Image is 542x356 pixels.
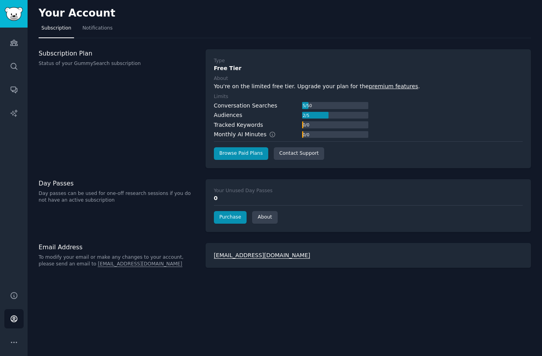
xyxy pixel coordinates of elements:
div: Free Tier [214,64,523,72]
a: Subscription [39,22,74,38]
div: Monthly AI Minutes [214,130,284,139]
div: Audiences [214,111,242,119]
h3: Day Passes [39,179,197,187]
img: GummySearch logo [5,7,23,21]
a: About [252,211,277,224]
h3: Email Address [39,243,197,251]
div: You're on the limited free tier. Upgrade your plan for the . [214,82,523,91]
div: 5 / 50 [302,102,313,109]
div: 0 / 0 [302,131,310,138]
div: 0 [214,194,523,202]
a: premium features [369,83,418,89]
div: 2 / 5 [302,112,310,119]
p: Day passes can be used for one-off research sessions if you do not have an active subscription [39,190,197,204]
div: Limits [214,93,228,100]
div: Your Unused Day Passes [214,187,273,195]
a: Contact Support [274,147,324,160]
h2: Your Account [39,7,115,20]
span: Notifications [82,25,113,32]
span: Subscription [41,25,71,32]
p: Status of your GummySearch subscription [39,60,197,67]
div: Conversation Searches [214,102,277,110]
div: Tracked Keywords [214,121,263,129]
a: Notifications [80,22,115,38]
a: Browse Paid Plans [214,147,268,160]
div: 0 / 0 [302,121,310,128]
p: To modify your email or make any changes to your account, please send an email to [39,254,197,268]
a: Purchase [214,211,247,224]
h3: Subscription Plan [39,49,197,57]
div: About [214,75,228,82]
div: Type [214,57,225,65]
